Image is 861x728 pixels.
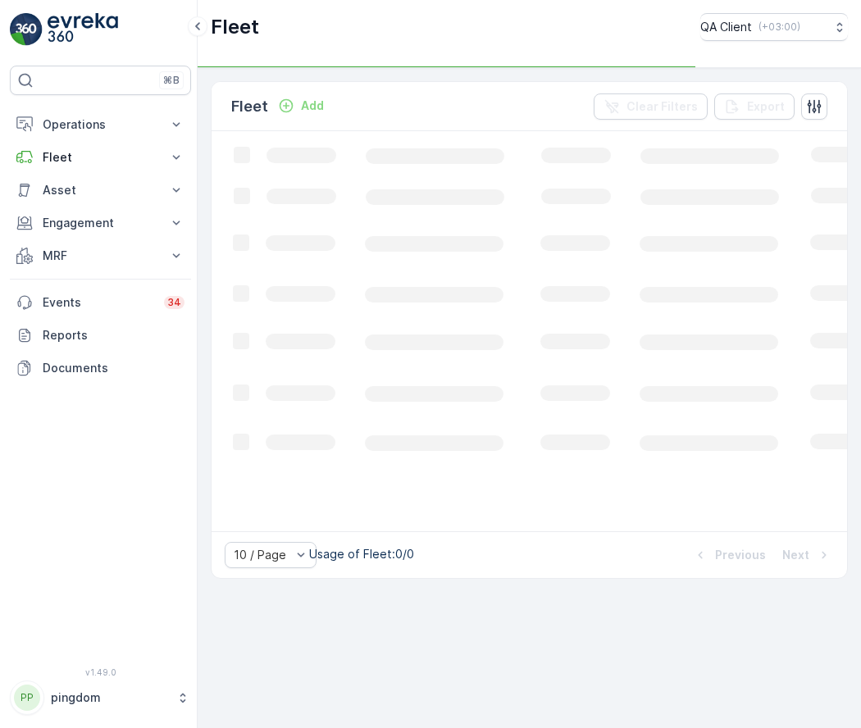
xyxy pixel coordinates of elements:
[714,93,795,120] button: Export
[43,294,154,311] p: Events
[10,667,191,677] span: v 1.49.0
[10,680,191,715] button: PPpingdom
[301,98,324,114] p: Add
[231,95,268,118] p: Fleet
[43,248,158,264] p: MRF
[10,319,191,352] a: Reports
[10,13,43,46] img: logo
[51,689,168,706] p: pingdom
[700,19,752,35] p: QA Client
[43,182,158,198] p: Asset
[14,685,40,711] div: PP
[700,13,848,41] button: QA Client(+03:00)
[781,545,834,565] button: Next
[211,14,259,40] p: Fleet
[43,215,158,231] p: Engagement
[10,108,191,141] button: Operations
[690,545,768,565] button: Previous
[48,13,118,46] img: logo_light-DOdMpM7g.png
[715,547,766,563] p: Previous
[43,149,158,166] p: Fleet
[43,360,184,376] p: Documents
[758,20,800,34] p: ( +03:00 )
[10,286,191,319] a: Events34
[594,93,708,120] button: Clear Filters
[163,74,180,87] p: ⌘B
[782,547,809,563] p: Next
[10,352,191,384] a: Documents
[747,98,785,115] p: Export
[10,207,191,239] button: Engagement
[271,96,330,116] button: Add
[43,327,184,344] p: Reports
[10,174,191,207] button: Asset
[309,546,414,562] p: Usage of Fleet : 0/0
[43,116,158,133] p: Operations
[626,98,698,115] p: Clear Filters
[10,239,191,272] button: MRF
[167,296,181,309] p: 34
[10,141,191,174] button: Fleet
